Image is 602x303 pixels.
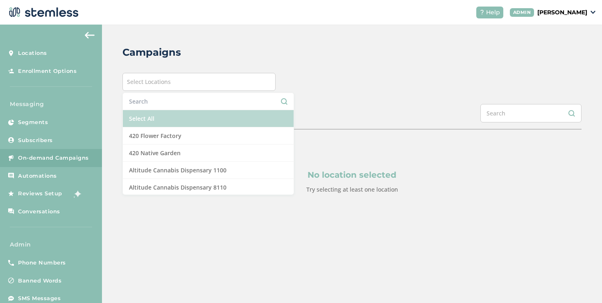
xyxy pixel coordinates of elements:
[306,185,398,193] label: Try selecting at least one location
[18,259,66,267] span: Phone Numbers
[561,264,602,303] iframe: Chat Widget
[18,67,77,75] span: Enrollment Options
[537,8,587,17] p: [PERSON_NAME]
[480,10,484,15] img: icon-help-white-03924b79.svg
[123,110,294,127] li: Select All
[18,154,89,162] span: On-demand Campaigns
[123,179,294,196] li: Altitude Cannabis Dispensary 8110
[18,294,61,303] span: SMS Messages
[591,11,595,14] img: icon_down-arrow-small-66adaf34.svg
[510,8,534,17] div: ADMIN
[18,277,61,285] span: Banned Words
[486,8,500,17] span: Help
[18,49,47,57] span: Locations
[123,127,294,145] li: 420 Flower Factory
[7,4,79,20] img: logo-dark-0685b13c.svg
[18,118,48,127] span: Segments
[18,172,57,180] span: Automations
[127,78,171,86] span: Select Locations
[480,104,582,122] input: Search
[18,190,62,198] span: Reviews Setup
[162,169,542,181] p: No location selected
[85,32,95,38] img: icon-arrow-back-accent-c549486e.svg
[18,136,53,145] span: Subscribers
[68,185,85,202] img: glitter-stars-b7820f95.gif
[123,162,294,179] li: Altitude Cannabis Dispensary 1100
[123,145,294,162] li: 420 Native Garden
[18,208,60,216] span: Conversations
[129,97,287,106] input: Search
[122,45,181,60] h2: Campaigns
